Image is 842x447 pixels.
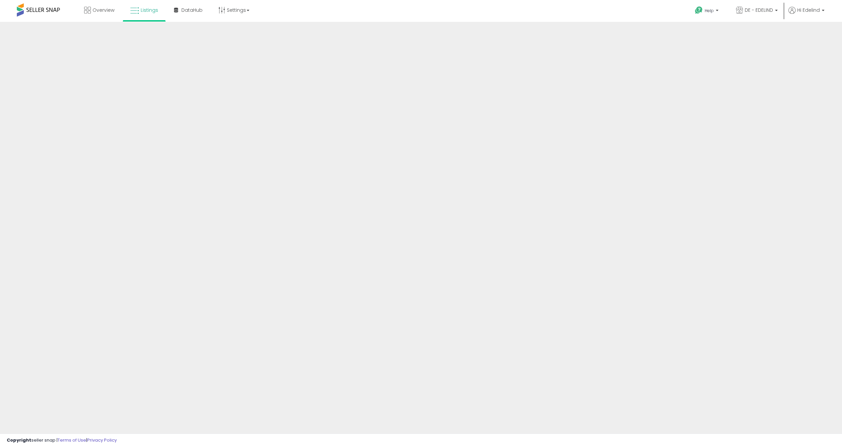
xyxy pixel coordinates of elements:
[797,7,820,13] span: Hi Edelind
[690,1,725,22] a: Help
[181,7,203,13] span: DataHub
[705,8,714,13] span: Help
[745,7,773,13] span: DE - EDELIND
[93,7,114,13] span: Overview
[141,7,158,13] span: Listings
[695,6,703,14] i: Get Help
[788,7,825,22] a: Hi Edelind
